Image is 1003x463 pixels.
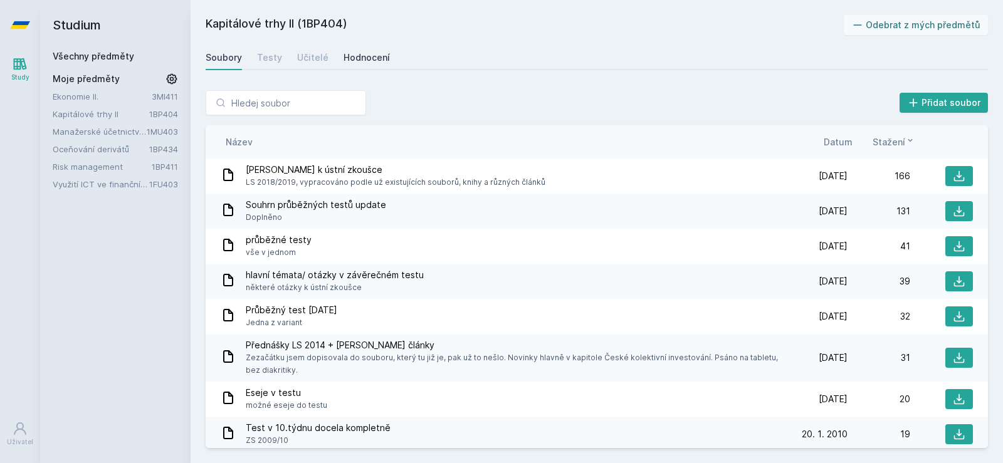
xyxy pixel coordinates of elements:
[53,160,152,173] a: Risk management
[226,135,253,148] button: Název
[11,73,29,82] div: Study
[149,144,178,154] a: 1BP434
[257,45,282,70] a: Testy
[848,310,910,323] div: 32
[246,269,424,281] span: hlavní témata/ otázky v závěrečném testu
[149,179,178,189] a: 1FU403
[53,178,149,190] a: Využití ICT ve finančním účetnictví
[246,351,780,377] span: Zezačátku jsem dopisovala do souboru, který tu již je, pak už to nešlo. Novinky hlavně v kapitole...
[53,108,149,120] a: Kapitálové trhy II
[844,15,989,35] button: Odebrat z mých předmětů
[206,45,242,70] a: Soubory
[7,437,33,447] div: Uživatel
[246,434,391,447] span: ZS 2009/10
[246,211,386,224] span: Doplněno
[149,109,178,119] a: 1BP404
[819,205,848,217] span: [DATE]
[848,393,910,405] div: 20
[257,51,282,64] div: Testy
[344,45,390,70] a: Hodnocení
[848,351,910,364] div: 31
[246,399,327,412] span: možné eseje do testu
[848,170,910,182] div: 166
[206,51,242,64] div: Soubory
[344,51,390,64] div: Hodnocení
[246,422,391,434] span: Test v 10.týdnu docela kompletně
[152,91,178,101] a: 3MI411
[246,316,337,329] span: Jedna z variant
[848,205,910,217] div: 131
[246,339,780,351] span: Přednášky LS 2014 + [PERSON_NAME] články
[246,304,337,316] span: Průběžný test [DATE]
[246,176,545,189] span: LS 2018/2019, vypracováno podle už existujících souborů, knihy a různých článků
[246,387,327,399] span: Eseje v testu
[802,428,848,440] span: 20. 1. 2010
[824,135,853,148] button: Datum
[819,275,848,288] span: [DATE]
[246,164,545,176] span: [PERSON_NAME] k ústní zkoušce
[53,125,147,138] a: Manažerské účetnictví II.
[819,351,848,364] span: [DATE]
[206,15,844,35] h2: Kapitálové trhy II (1BP404)
[246,246,312,259] span: vše v jednom
[53,51,134,61] a: Všechny předměty
[819,240,848,252] span: [DATE]
[297,51,328,64] div: Učitelé
[53,143,149,155] a: Oceňování derivátů
[53,73,120,85] span: Moje předměty
[848,428,910,440] div: 19
[246,199,386,211] span: Souhrn průběžných testů update
[873,135,905,148] span: Stažení
[3,415,38,453] a: Uživatel
[206,90,366,115] input: Hledej soubor
[873,135,915,148] button: Stažení
[900,93,989,113] button: Přidat soubor
[848,275,910,288] div: 39
[246,281,424,294] span: některé otázky k ústní zkoušce
[848,240,910,252] div: 41
[3,50,38,88] a: Study
[297,45,328,70] a: Učitelé
[53,90,152,103] a: Ekonomie II.
[819,170,848,182] span: [DATE]
[147,127,178,137] a: 1MU403
[819,310,848,323] span: [DATE]
[819,393,848,405] span: [DATE]
[246,234,312,246] span: průběžné testy
[152,162,178,172] a: 1BP411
